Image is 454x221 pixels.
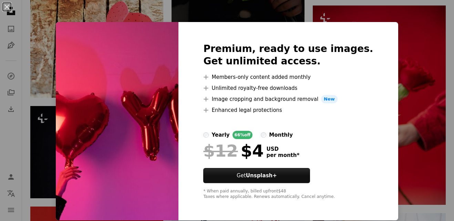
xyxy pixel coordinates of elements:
span: USD [266,146,299,152]
div: 66% off [233,131,253,139]
div: yearly [211,131,229,139]
div: $4 [203,142,264,160]
li: Enhanced legal protections [203,106,373,114]
input: monthly [261,132,266,138]
span: per month * [266,152,299,158]
span: $12 [203,142,238,160]
div: * When paid annually, billed upfront $48 Taxes where applicable. Renews automatically. Cancel any... [203,189,373,200]
strong: Unsplash+ [246,172,277,179]
input: yearly66%off [203,132,209,138]
h2: Premium, ready to use images. Get unlimited access. [203,43,373,67]
li: Image cropping and background removal [203,95,373,103]
li: Unlimited royalty-free downloads [203,84,373,92]
span: New [321,95,338,103]
button: GetUnsplash+ [203,168,310,183]
img: premium_photo-1673892436011-3881993e7e7a [56,22,178,220]
div: monthly [269,131,293,139]
li: Members-only content added monthly [203,73,373,81]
